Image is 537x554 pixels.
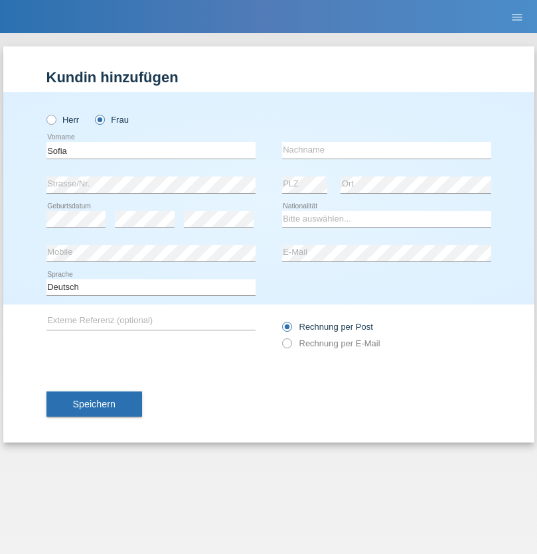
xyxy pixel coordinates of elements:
label: Rechnung per E-Mail [282,338,380,348]
label: Frau [95,115,129,125]
h1: Kundin hinzufügen [46,69,491,86]
button: Speichern [46,391,142,417]
input: Rechnung per Post [282,322,291,338]
input: Frau [95,115,104,123]
label: Herr [46,115,80,125]
i: menu [510,11,524,24]
input: Herr [46,115,55,123]
span: Speichern [73,399,115,409]
a: menu [504,13,530,21]
input: Rechnung per E-Mail [282,338,291,355]
label: Rechnung per Post [282,322,373,332]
